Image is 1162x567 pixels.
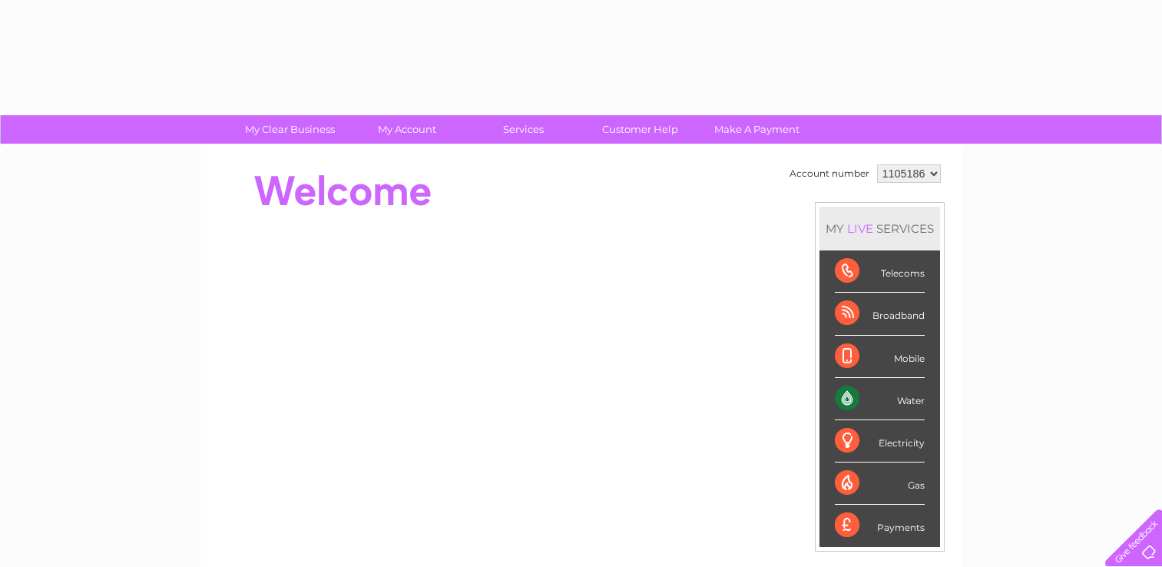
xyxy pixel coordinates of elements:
[835,505,925,546] div: Payments
[835,378,925,420] div: Water
[835,420,925,463] div: Electricity
[835,293,925,335] div: Broadband
[694,115,820,144] a: Make A Payment
[844,221,876,236] div: LIVE
[835,250,925,293] div: Telecoms
[577,115,703,144] a: Customer Help
[227,115,353,144] a: My Clear Business
[819,207,940,250] div: MY SERVICES
[835,463,925,505] div: Gas
[835,336,925,378] div: Mobile
[343,115,470,144] a: My Account
[786,161,873,187] td: Account number
[460,115,587,144] a: Services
